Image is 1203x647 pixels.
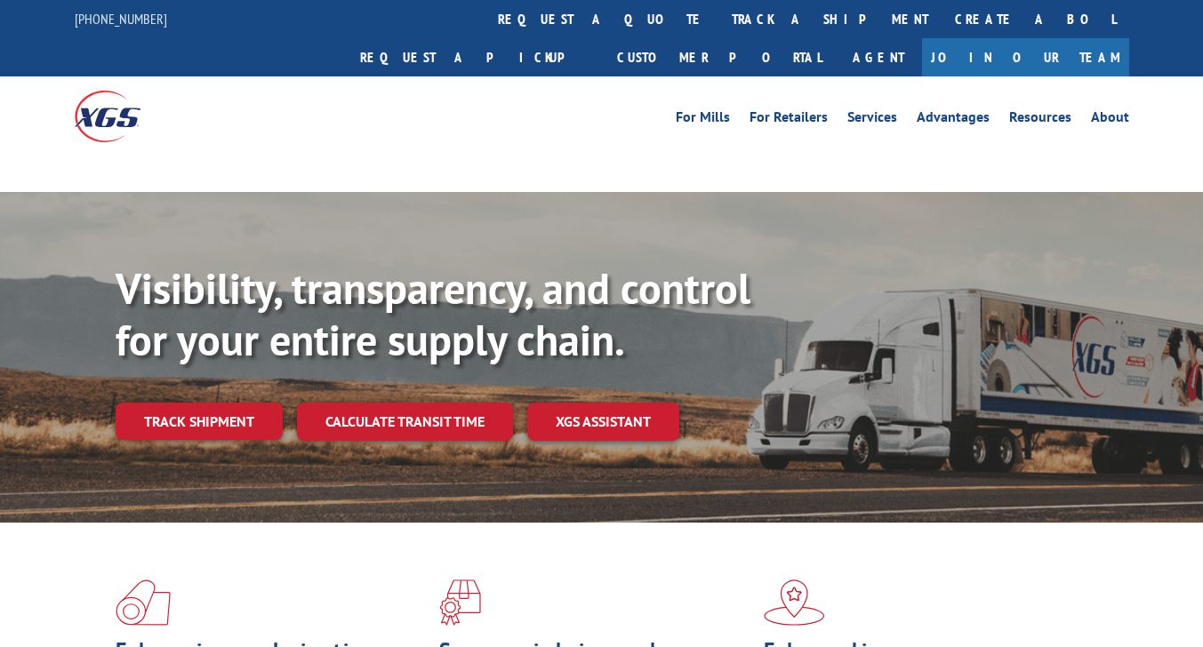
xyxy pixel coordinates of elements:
a: Calculate transit time [297,403,513,441]
a: Resources [1009,110,1071,130]
a: For Retailers [750,110,828,130]
img: xgs-icon-total-supply-chain-intelligence-red [116,579,171,626]
a: Advantages [917,110,990,130]
b: Visibility, transparency, and control for your entire supply chain. [116,260,750,367]
a: Track shipment [116,403,283,440]
a: Request a pickup [347,38,604,76]
a: [PHONE_NUMBER] [75,10,167,28]
a: For Mills [676,110,730,130]
a: Services [847,110,897,130]
a: Agent [835,38,922,76]
img: xgs-icon-flagship-distribution-model-red [764,579,825,626]
a: XGS ASSISTANT [527,403,679,441]
a: About [1091,110,1129,130]
img: xgs-icon-focused-on-flooring-red [439,579,481,626]
a: Customer Portal [604,38,835,76]
a: Join Our Team [922,38,1129,76]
